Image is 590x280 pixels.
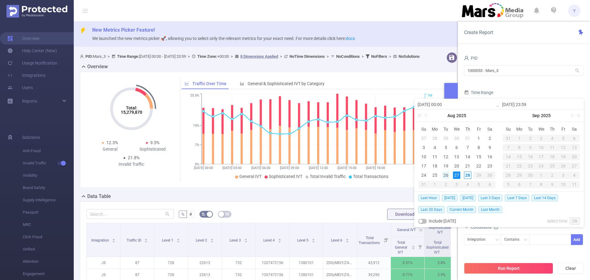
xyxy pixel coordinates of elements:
b: No Conditions [336,54,360,59]
td: September 4, 2025 [462,180,473,189]
td: August 21, 2025 [462,161,473,171]
td: September 5, 2025 [473,180,484,189]
a: Overview [7,32,40,45]
a: 2025 [456,109,467,122]
div: 16 [525,153,536,160]
td: August 9, 2025 [484,143,495,152]
span: Fr [473,126,484,132]
td: September 21, 2025 [503,161,514,171]
h2: Data Table [87,193,111,200]
i: icon: user [80,54,85,58]
span: Passport [23,206,74,219]
div: 3 [451,181,462,188]
div: 2 [525,135,536,142]
span: Traffic Over Time [192,81,226,86]
i: icon: line-chart [185,81,189,86]
div: 23 [525,162,536,170]
div: 14 [503,153,514,160]
td: September 13, 2025 [569,143,580,152]
td: August 23, 2025 [484,161,495,171]
div: 19 [442,162,450,170]
td: September 5, 2025 [558,134,569,143]
td: September 17, 2025 [536,152,547,161]
div: 1 [536,172,547,179]
span: General & Sophisticated IVT by Category [248,81,324,86]
td: August 19, 2025 [440,161,451,171]
a: Users [7,81,33,94]
a: Aug [447,109,456,122]
div: 23 [486,162,494,170]
span: We [451,126,462,132]
th: Tue [440,124,451,134]
div: 8 [475,144,482,151]
div: 6 [514,181,525,188]
a: Last year (Control + left) [417,109,425,122]
th: Wed [536,124,547,134]
td: September 25, 2025 [547,161,558,171]
div: 10 [558,181,569,188]
td: July 28, 2025 [429,134,440,143]
div: 22 [514,162,525,170]
div: 29 [514,172,525,179]
td: August 28, 2025 [462,171,473,180]
i: icon: down [495,238,499,242]
tspan: 7% [195,143,199,147]
b: Time Zone: [197,54,217,59]
td: September 12, 2025 [558,143,569,152]
div: Invalid Traffic [110,161,153,168]
td: August 4, 2025 [429,143,440,152]
div: 21 [503,162,514,170]
td: September 6, 2025 [569,134,580,143]
a: Usage Notification [7,57,57,69]
i: icon: table [226,212,229,216]
tspan: 25.5% [190,94,199,98]
td: October 9, 2025 [547,180,558,189]
td: August 12, 2025 [440,152,451,161]
td: October 7, 2025 [525,180,536,189]
td: July 31, 2025 [462,134,473,143]
span: Brand Safety [23,182,74,194]
a: Integrations [7,69,45,81]
td: October 11, 2025 [569,180,580,189]
td: September 23, 2025 [525,161,536,171]
div: 1 [429,181,440,188]
span: Th [547,126,558,132]
div: 9 [547,181,558,188]
div: 7 [503,144,514,151]
div: 20 [569,153,580,160]
tspan: 0% [195,162,199,166]
input: End date [502,101,580,108]
span: General IVT [239,174,262,179]
td: August 11, 2025 [429,152,440,161]
td: August 1, 2025 [473,134,484,143]
div: 2 [440,181,451,188]
td: October 1, 2025 [536,171,547,180]
tspan: [DATE] 18:00 [366,166,385,170]
div: 18 [431,162,439,170]
div: 29 [442,135,450,142]
div: 30 [484,172,495,179]
h2: Overview [87,63,108,70]
div: 2 [486,135,494,142]
div: 12 [558,144,569,151]
td: September 28, 2025 [503,171,514,180]
td: September 11, 2025 [547,143,558,152]
div: 27 [420,135,427,142]
span: We [536,126,547,132]
div: 8 [536,181,547,188]
th: Sun [418,124,429,134]
td: September 18, 2025 [547,152,558,161]
td: August 20, 2025 [451,161,462,171]
td: August 31, 2025 [418,180,429,189]
span: Total Invalid Traffic [310,174,346,179]
div: 26 [558,162,569,170]
div: 5 [473,181,484,188]
a: Sep [532,109,540,122]
th: Mon [429,124,440,134]
div: 31 [464,135,471,142]
td: October 6, 2025 [514,180,525,189]
div: 29 [473,172,484,179]
span: Sa [569,126,580,132]
div: 24 [420,172,427,179]
span: Total Transactions [353,174,388,179]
